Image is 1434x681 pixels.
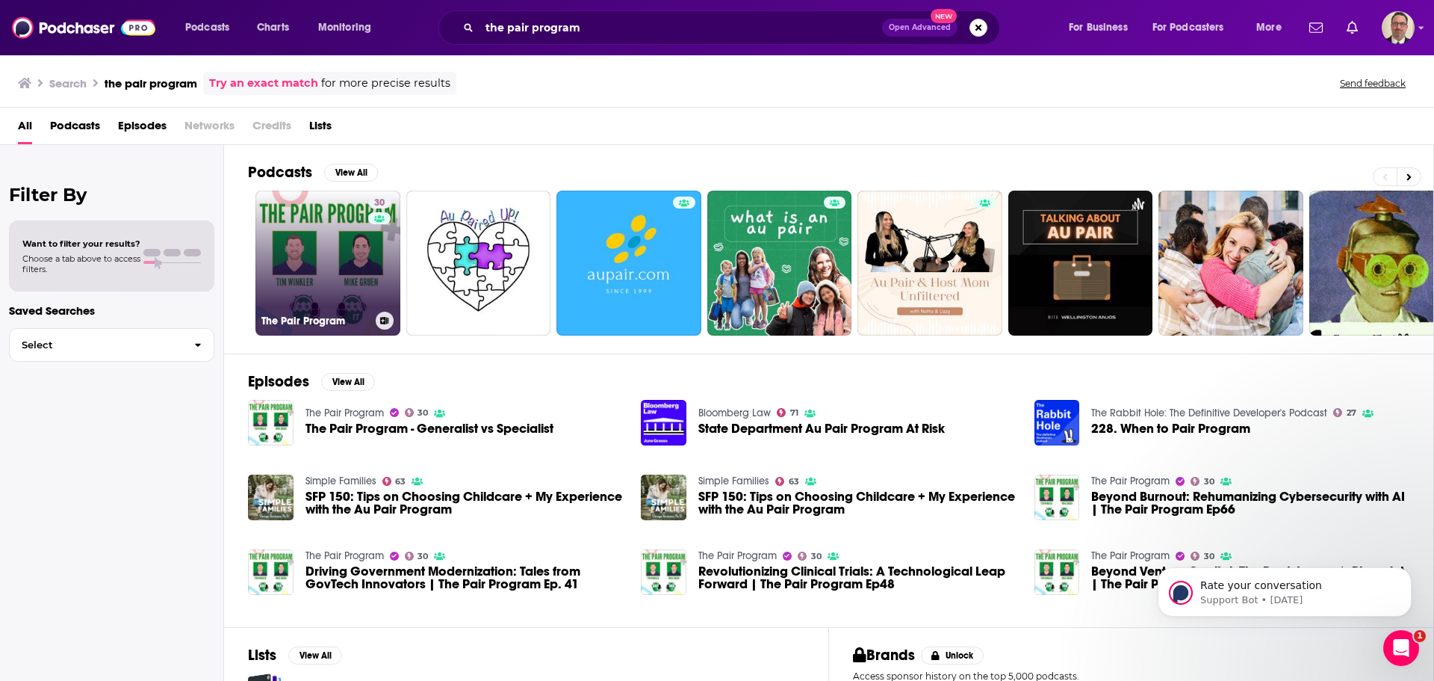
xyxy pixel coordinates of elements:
[641,400,686,446] img: State Department Au Pair Program At Risk
[305,490,624,516] a: SFP 150: Tips on Choosing Childcare + My Experience with the Au Pair Program
[248,372,375,391] a: EpisodesView All
[209,75,318,92] a: Try an exact match
[405,408,429,417] a: 30
[9,328,214,362] button: Select
[1341,15,1364,40] a: Show notifications dropdown
[49,76,87,90] h3: Search
[185,17,229,38] span: Podcasts
[1091,549,1170,562] a: The Pair Program
[255,191,400,336] a: 30The Pair Program
[1382,11,1415,44] img: User Profile
[248,372,309,391] h2: Episodes
[18,114,32,144] a: All
[641,549,686,595] img: Revolutionizing Clinical Trials: A Technological Leap Forward | The Pair Program Ep48
[418,410,428,416] span: 30
[374,196,385,211] span: 30
[698,422,945,435] a: State Department Au Pair Program At Risk
[248,475,294,520] a: SFP 150: Tips on Choosing Childcare + My Experience with the Au Pair Program
[1383,630,1419,666] iframe: Intercom live chat
[1246,16,1300,40] button: open menu
[248,400,294,446] img: The Pair Program - Generalist vs Specialist
[1091,422,1250,435] span: 228. When to Pair Program
[698,490,1016,516] a: SFP 150: Tips on Choosing Childcare + My Experience with the Au Pair Program
[405,552,429,561] a: 30
[309,114,332,144] a: Lists
[248,646,276,665] h2: Lists
[12,13,155,42] img: Podchaser - Follow, Share and Rate Podcasts
[1091,407,1327,419] a: The Rabbit Hole: The Definitive Developer's Podcast
[698,549,777,562] a: The Pair Program
[882,19,957,37] button: Open AdvancedNew
[1143,16,1246,40] button: open menu
[1191,477,1214,486] a: 30
[1058,16,1146,40] button: open menu
[641,475,686,520] a: SFP 150: Tips on Choosing Childcare + My Experience with the Au Pair Program
[252,114,291,144] span: Credits
[184,114,235,144] span: Networks
[382,477,406,486] a: 63
[777,408,798,417] a: 71
[175,16,249,40] button: open menu
[248,549,294,595] img: Driving Government Modernization: Tales from GovTech Innovators | The Pair Program Ep. 41
[479,16,882,40] input: Search podcasts, credits, & more...
[9,184,214,206] h2: Filter By
[9,303,214,318] p: Saved Searches
[248,163,378,182] a: PodcastsView All
[1204,478,1214,485] span: 30
[308,16,391,40] button: open menu
[305,422,553,435] a: The Pair Program - Generalist vs Specialist
[789,478,799,485] span: 63
[105,76,197,90] h3: the pair program
[118,114,167,144] a: Episodes
[698,565,1016,591] a: Revolutionizing Clinical Trials: A Technological Leap Forward | The Pair Program Ep48
[368,197,391,209] a: 30
[790,410,798,416] span: 71
[305,407,384,419] a: The Pair Program
[1347,410,1356,416] span: 27
[247,16,298,40] a: Charts
[305,565,624,591] a: Driving Government Modernization: Tales from GovTech Innovators | The Pair Program Ep. 41
[1382,11,1415,44] span: Logged in as PercPodcast
[248,163,312,182] h2: Podcasts
[22,253,140,274] span: Choose a tab above to access filters.
[261,315,370,327] h3: The Pair Program
[1091,490,1409,516] a: Beyond Burnout: Rehumanizing Cybersecurity with AI | The Pair Program Ep66
[305,475,376,487] a: Simple Families
[248,646,342,665] a: ListsView All
[1414,630,1426,642] span: 1
[324,164,378,182] button: View All
[1069,17,1128,38] span: For Business
[931,9,957,23] span: New
[10,340,182,350] span: Select
[1034,475,1080,520] a: Beyond Burnout: Rehumanizing Cybersecurity with AI | The Pair Program Ep66
[1091,565,1409,591] span: Beyond Venture Capital: The Bootstrapper's Blueprint | The Pair Program Ep38
[321,75,450,92] span: for more precise results
[775,477,799,486] a: 63
[50,114,100,144] a: Podcasts
[1335,77,1410,90] button: Send feedback
[257,17,289,38] span: Charts
[418,553,428,560] span: 30
[453,10,1014,45] div: Search podcasts, credits, & more...
[1152,17,1224,38] span: For Podcasters
[698,475,769,487] a: Simple Families
[288,647,342,665] button: View All
[1034,400,1080,446] a: 228. When to Pair Program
